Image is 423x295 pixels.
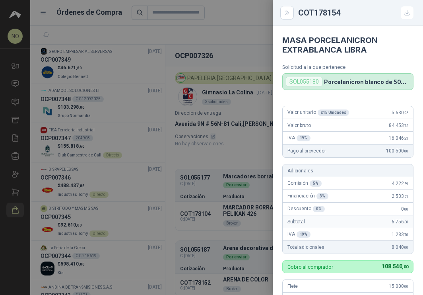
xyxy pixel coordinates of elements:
span: IVA [287,231,310,238]
span: 8.040 [392,244,408,250]
span: Descuento [287,206,325,212]
span: ,00 [402,264,408,270]
p: Porcelanicron blanco de 500 gramos [324,78,410,85]
span: Valor bruto [287,123,310,128]
span: 0 [401,206,408,212]
span: ,30 [404,220,408,224]
span: Comisión [287,180,322,187]
span: Financiación [287,193,328,199]
div: Adicionales [283,164,413,177]
span: 15.000 [389,283,408,289]
span: ,21 [404,136,408,141]
span: 1.283 [392,232,408,237]
div: 19 % [297,135,311,141]
span: ,69 [404,182,408,186]
span: ,61 [404,194,408,199]
span: ,70 [404,232,408,237]
span: ,00 [404,245,408,250]
span: 6.756 [392,219,408,225]
div: Total adicionales [283,241,413,254]
span: 100.500 [386,148,408,154]
span: Valor unitario [287,109,349,116]
span: Pago al proveedor [287,148,326,154]
div: 5 % [310,180,322,187]
span: 84.453 [389,123,408,128]
p: Cobro al comprador [287,264,333,270]
button: Close [282,8,292,18]
div: 3 % [316,193,328,199]
span: 108.540 [382,263,408,270]
span: 16.046 [389,135,408,141]
div: SOL055180 [286,77,322,86]
span: 2.533 [392,193,408,199]
span: ,00 [404,284,408,289]
span: ,00 [404,149,408,153]
div: COT178154 [298,6,413,19]
h4: MASA PORCELANICRON EXTRABLANCA LIBRA [282,35,413,55]
span: 5.630 [392,110,408,115]
div: x 15 Unidades [318,109,349,116]
span: ,75 [404,123,408,128]
span: 4.222 [392,181,408,186]
div: 0 % [313,206,325,212]
span: Flete [287,283,298,289]
span: ,00 [404,207,408,211]
span: ,25 [404,111,408,115]
p: Solicitud a la que pertenece [282,64,413,70]
span: IVA [287,135,310,141]
span: Subtotal [287,219,305,225]
div: 19 % [297,231,311,238]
